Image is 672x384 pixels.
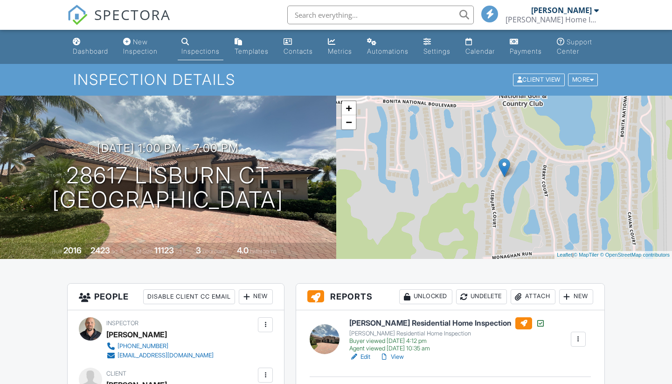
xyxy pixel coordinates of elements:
[510,47,542,55] div: Payments
[196,245,201,255] div: 3
[67,5,88,25] img: The Best Home Inspection Software - Spectora
[106,328,167,342] div: [PERSON_NAME]
[349,330,545,337] div: [PERSON_NAME] Residential Home Inspection
[119,34,170,60] a: New Inspection
[52,248,62,255] span: Built
[118,342,168,350] div: [PHONE_NUMBER]
[52,163,284,213] h1: 28617 Lisburn Ct [GEOGRAPHIC_DATA]
[554,251,672,259] div: |
[175,248,187,255] span: sq.ft.
[97,142,239,154] h3: [DATE] 1:00 pm - 7:00 pm
[511,289,555,304] div: Attach
[111,248,125,255] span: sq. ft.
[557,38,592,55] div: Support Center
[328,47,352,55] div: Metrics
[73,71,599,88] h1: Inspection Details
[94,5,171,24] span: SPECTORA
[154,245,174,255] div: 11123
[465,47,495,55] div: Calendar
[420,34,454,60] a: Settings
[133,248,153,255] span: Lot Size
[250,248,277,255] span: bathrooms
[512,76,567,83] a: Client View
[349,317,545,329] h6: [PERSON_NAME] Residential Home Inspection
[202,248,228,255] span: bedrooms
[284,47,313,55] div: Contacts
[506,15,599,24] div: Uncle Luke's Home Inspection
[123,38,158,55] div: New Inspection
[67,13,171,32] a: SPECTORA
[106,370,126,377] span: Client
[106,342,214,351] a: [PHONE_NUMBER]
[63,245,82,255] div: 2016
[324,34,356,60] a: Metrics
[342,115,356,129] a: Zoom out
[380,352,404,362] a: View
[239,289,273,304] div: New
[90,245,110,255] div: 2423
[287,6,474,24] input: Search everything...
[513,74,565,86] div: Client View
[106,351,214,360] a: [EMAIL_ADDRESS][DOMAIN_NAME]
[349,352,370,362] a: Edit
[506,34,546,60] a: Payments
[600,252,670,258] a: © OpenStreetMap contributors
[531,6,592,15] div: [PERSON_NAME]
[399,289,452,304] div: Unlocked
[69,34,112,60] a: Dashboard
[553,34,603,60] a: Support Center
[73,47,108,55] div: Dashboard
[557,252,572,258] a: Leaflet
[280,34,317,60] a: Contacts
[231,34,272,60] a: Templates
[349,337,545,345] div: Buyer viewed [DATE] 4:12 pm
[118,352,214,359] div: [EMAIL_ADDRESS][DOMAIN_NAME]
[456,289,507,304] div: Undelete
[423,47,450,55] div: Settings
[574,252,599,258] a: © MapTiler
[462,34,499,60] a: Calendar
[367,47,409,55] div: Automations
[568,74,598,86] div: More
[363,34,412,60] a: Automations (Basic)
[235,47,269,55] div: Templates
[178,34,223,60] a: Inspections
[143,289,235,304] div: Disable Client CC Email
[342,101,356,115] a: Zoom in
[106,320,139,327] span: Inspector
[559,289,593,304] div: New
[296,284,604,310] h3: Reports
[68,284,284,310] h3: People
[237,245,249,255] div: 4.0
[349,345,545,352] div: Agent viewed [DATE] 10:35 am
[181,47,220,55] div: Inspections
[349,317,545,353] a: [PERSON_NAME] Residential Home Inspection [PERSON_NAME] Residential Home Inspection Buyer viewed ...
